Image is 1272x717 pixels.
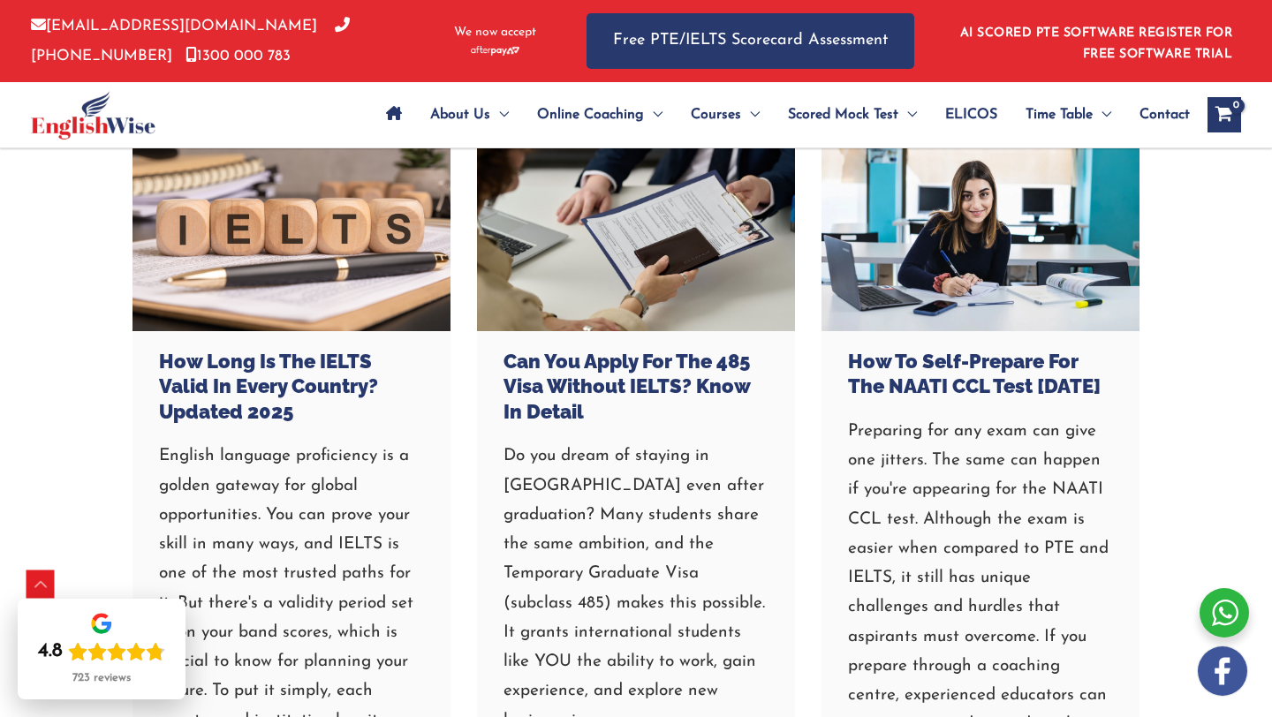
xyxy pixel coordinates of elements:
a: Online CoachingMenu Toggle [523,84,677,146]
a: AI SCORED PTE SOFTWARE REGISTER FOR FREE SOFTWARE TRIAL [960,26,1233,61]
a: View Shopping Cart, empty [1208,97,1241,132]
a: Can You Apply For the 485 Visa Without IELTS? Know In Detail [477,119,795,331]
a: 1300 000 783 [185,49,291,64]
span: About Us [430,84,490,146]
span: Online Coaching [537,84,644,146]
h3: How Long is the IELTS Valid in Every Country? Updated 2025 [159,349,424,425]
h3: How to Self-Prepare for the NAATI CCL Test [DATE] [848,349,1113,399]
span: We now accept [454,24,536,42]
a: CoursesMenu Toggle [677,84,774,146]
span: Menu Toggle [644,84,662,146]
span: ELICOS [945,84,997,146]
span: Contact [1139,84,1190,146]
a: Scored Mock TestMenu Toggle [774,84,931,146]
span: Menu Toggle [898,84,917,146]
a: About UsMenu Toggle [416,84,523,146]
aside: Header Widget 1 [950,12,1241,70]
a: How to Self-Prepare for the NAATI CCL Test in 30 Days [821,119,1139,331]
div: 4.8 [38,639,63,664]
a: Contact [1125,84,1190,146]
h3: Can You Apply For the 485 Visa Without IELTS? Know In Detail [503,349,768,425]
a: [EMAIL_ADDRESS][DOMAIN_NAME] [31,19,317,34]
span: Courses [691,84,741,146]
div: Rating: 4.8 out of 5 [38,639,165,664]
span: Time Table [1026,84,1093,146]
nav: Site Navigation: Main Menu [372,84,1190,146]
img: cropped-ew-logo [31,91,155,140]
a: Time TableMenu Toggle [1011,84,1125,146]
span: Scored Mock Test [788,84,898,146]
a: How Long is the IELTS Valid in Every Country? Updated 2025 [132,119,450,331]
a: Free PTE/IELTS Scorecard Assessment [587,13,914,69]
a: [PHONE_NUMBER] [31,19,350,63]
img: white-facebook.png [1198,646,1247,696]
span: Menu Toggle [1093,84,1111,146]
span: Menu Toggle [741,84,760,146]
span: Menu Toggle [490,84,509,146]
div: 723 reviews [72,671,131,685]
img: Afterpay-Logo [471,46,519,56]
a: ELICOS [931,84,1011,146]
